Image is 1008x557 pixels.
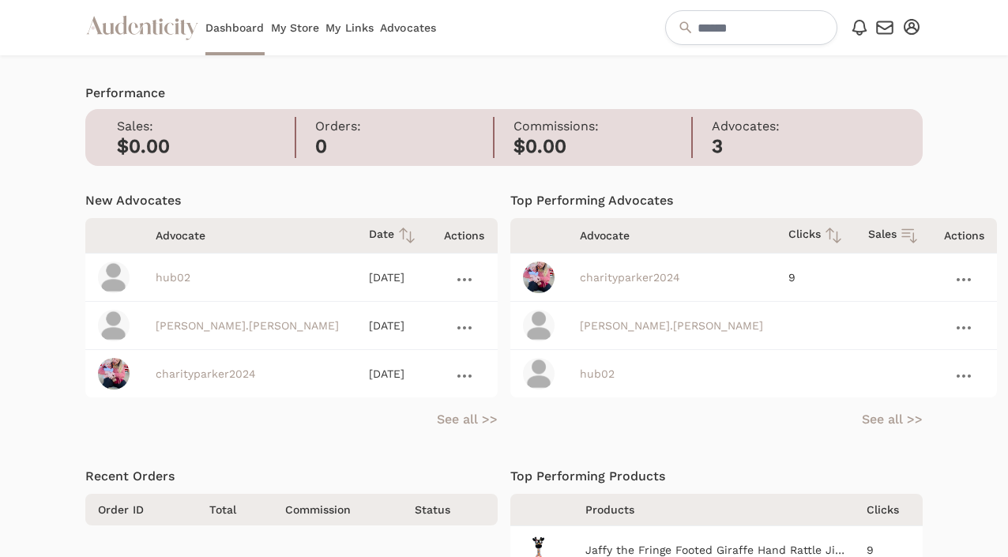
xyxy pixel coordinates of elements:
div: Actions [443,228,485,243]
td: [DATE] [356,254,431,302]
th: Clicks [854,494,923,526]
h4: Top Performing Products [510,467,923,486]
p: Commissions: [513,117,691,136]
th: Commission [279,494,402,525]
h2: 3 [712,136,891,158]
img: profile_placeholder-31ad5683cba438d506de2ca55e5b7fef2797a66a93674dffcf12fdfc4190be5e.png [98,310,130,341]
a: [PERSON_NAME].[PERSON_NAME] [156,319,339,332]
h4: New Advocates [85,191,498,210]
a: See all >> [437,410,498,429]
div: Sales [868,226,919,245]
a: charityparker2024 [156,367,256,380]
th: Advocate [143,218,356,254]
th: Status [402,494,498,525]
a: See all >> [862,410,923,429]
h2: $0.00 [513,136,691,158]
h4: Top Performing Advocates [510,191,923,210]
a: [PERSON_NAME].[PERSON_NAME] [580,319,763,332]
td: [DATE] [356,302,431,350]
a: hub02 [156,271,190,284]
th: Products [579,494,854,526]
div: Date [369,226,418,245]
th: Advocate [567,218,776,254]
img: profile_placeholder-31ad5683cba438d506de2ca55e5b7fef2797a66a93674dffcf12fdfc4190be5e.png [523,358,555,390]
img: profile_placeholder-31ad5683cba438d506de2ca55e5b7fef2797a66a93674dffcf12fdfc4190be5e.png [98,262,130,293]
a: hub02 [580,367,615,380]
th: Order ID [85,494,197,525]
th: Total [197,494,279,525]
p: Orders: [315,117,493,136]
td: 9 [776,254,856,302]
h4: Recent Orders [85,467,498,486]
h4: Performance [85,84,923,103]
p: Advocates: [712,117,891,136]
h2: $0.00 [117,136,295,158]
img: profile_placeholder-31ad5683cba438d506de2ca55e5b7fef2797a66a93674dffcf12fdfc4190be5e.png [523,310,555,341]
p: Sales: [117,117,295,136]
a: charityparker2024 [580,271,680,284]
td: [DATE] [356,350,431,398]
h2: 0 [315,136,493,158]
img: IMG_8207.jpeg [98,358,130,390]
div: Clicks [788,226,843,245]
img: IMG_8207.jpeg [523,262,555,293]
